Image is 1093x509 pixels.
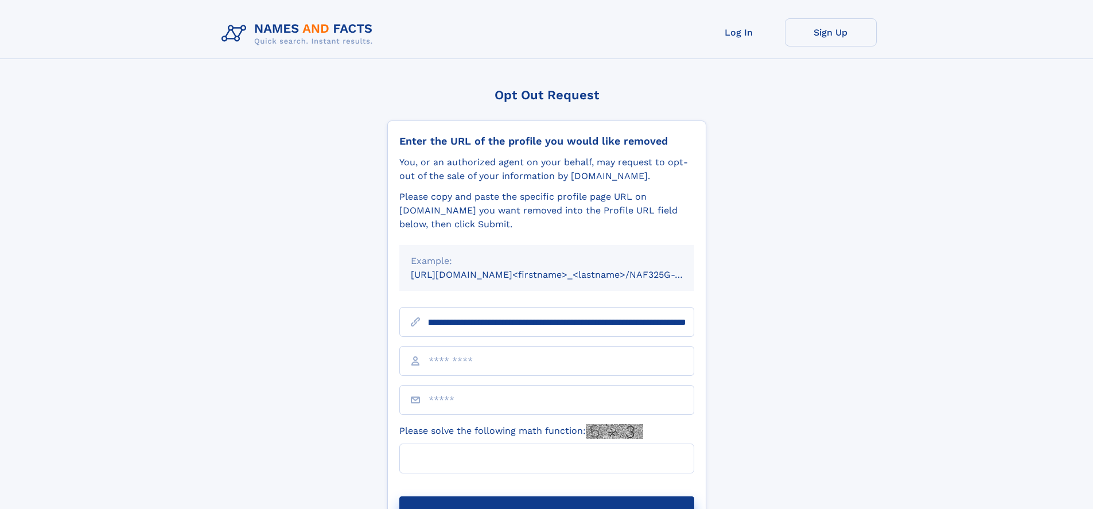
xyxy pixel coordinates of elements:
[785,18,877,46] a: Sign Up
[399,156,694,183] div: You, or an authorized agent on your behalf, may request to opt-out of the sale of your informatio...
[399,135,694,147] div: Enter the URL of the profile you would like removed
[387,88,706,102] div: Opt Out Request
[693,18,785,46] a: Log In
[217,18,382,49] img: Logo Names and Facts
[399,190,694,231] div: Please copy and paste the specific profile page URL on [DOMAIN_NAME] you want removed into the Pr...
[411,269,716,280] small: [URL][DOMAIN_NAME]<firstname>_<lastname>/NAF325G-xxxxxxxx
[411,254,683,268] div: Example:
[399,424,643,439] label: Please solve the following math function:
